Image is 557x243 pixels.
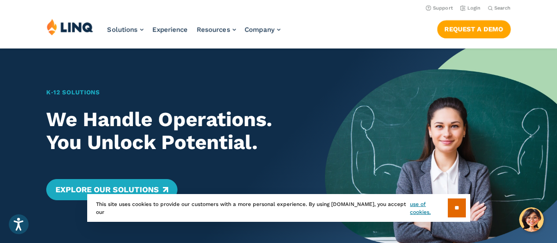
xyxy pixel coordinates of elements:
[519,207,544,232] button: Hello, have a question? Let’s chat.
[245,26,280,34] a: Company
[460,5,481,11] a: Login
[46,108,302,154] h2: We Handle Operations. You Unlock Potential.
[494,5,511,11] span: Search
[87,194,470,222] div: This site uses cookies to provide our customers with a more personal experience. By using [DOMAIN...
[107,26,138,34] span: Solutions
[426,5,453,11] a: Support
[107,19,280,48] nav: Primary Navigation
[46,179,177,200] a: Explore Our Solutions
[437,20,511,38] a: Request a Demo
[410,200,447,216] a: use of cookies.
[488,5,511,11] button: Open Search Bar
[437,19,511,38] nav: Button Navigation
[152,26,188,34] a: Experience
[197,26,236,34] a: Resources
[47,19,93,35] img: LINQ | K‑12 Software
[245,26,275,34] span: Company
[197,26,230,34] span: Resources
[46,88,302,97] h1: K‑12 Solutions
[107,26,144,34] a: Solutions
